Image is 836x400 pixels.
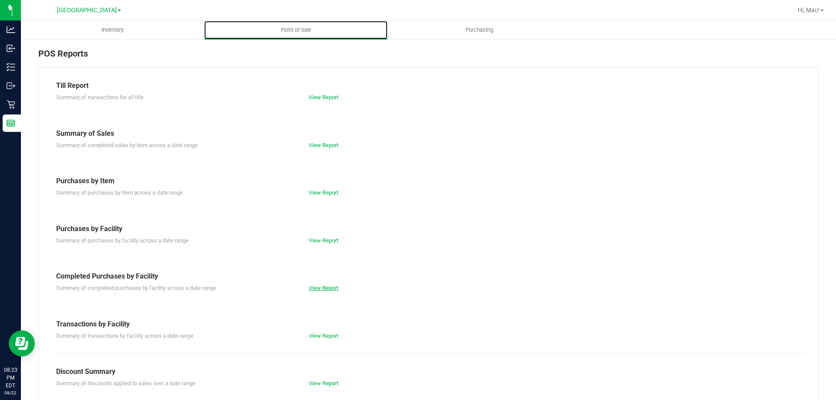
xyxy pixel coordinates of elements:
div: Completed Purchases by Facility [56,271,801,282]
a: View Report [309,94,338,101]
a: Inventory [21,21,204,39]
span: Summary of transactions by facility across a date range [56,333,193,339]
inline-svg: Reports [7,119,15,128]
div: Purchases by Facility [56,224,801,234]
span: [GEOGRAPHIC_DATA] [57,7,117,14]
a: View Report [309,333,338,339]
inline-svg: Inbound [7,44,15,53]
span: Summary of purchases by facility across a date range [56,237,189,244]
div: Purchases by Item [56,176,801,186]
a: View Report [309,237,338,244]
span: Hi, Mac! [798,7,819,13]
span: Summary of discounts applied to sales over a date range [56,380,196,387]
div: Summary of Sales [56,128,801,139]
span: Summary of completed purchases by facility across a date range [56,285,216,291]
span: Summary of transactions for all tills [56,94,144,101]
div: Transactions by Facility [56,319,801,329]
a: Purchasing [388,21,571,39]
span: Point of Sale [269,26,323,34]
inline-svg: Analytics [7,25,15,34]
inline-svg: Outbound [7,81,15,90]
inline-svg: Inventory [7,63,15,71]
div: POS Reports [38,47,819,67]
span: Summary of purchases by item across a date range [56,189,183,196]
span: Summary of completed sales by item across a date range [56,142,198,148]
a: View Report [309,380,338,387]
iframe: Resource center [9,330,35,356]
p: 08:23 PM EDT [4,366,17,390]
p: 08/22 [4,390,17,396]
inline-svg: Retail [7,100,15,109]
span: Purchasing [454,26,505,34]
a: Point of Sale [204,21,388,39]
a: View Report [309,189,338,196]
a: View Report [309,285,338,291]
div: Till Report [56,81,801,91]
span: Inventory [90,26,135,34]
a: View Report [309,142,338,148]
div: Discount Summary [56,366,801,377]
